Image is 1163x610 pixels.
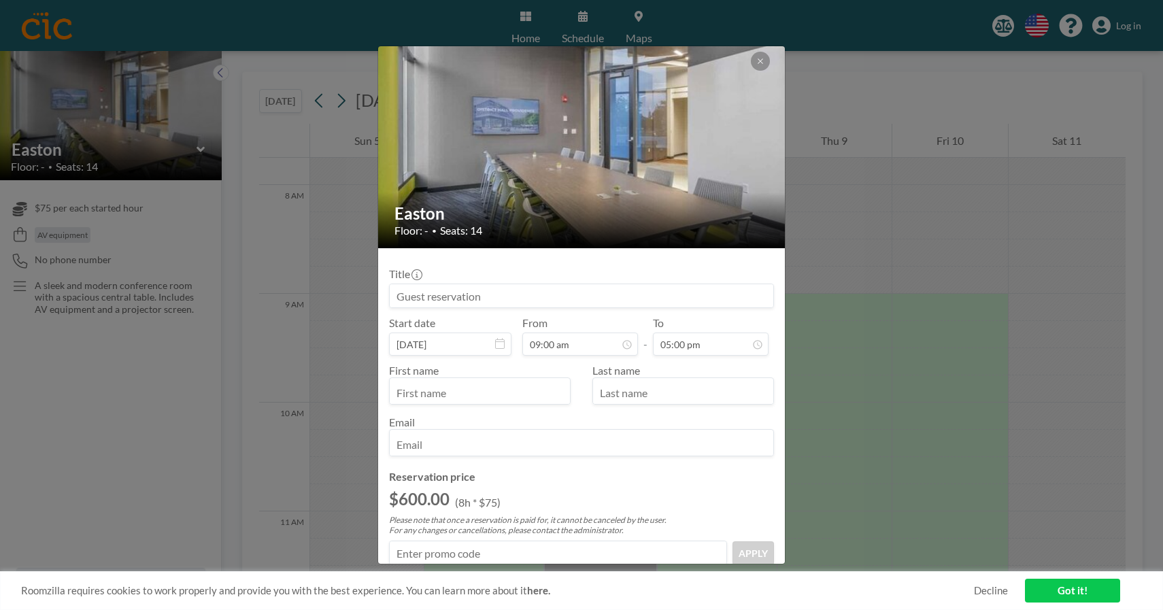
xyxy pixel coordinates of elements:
[592,364,640,377] label: Last name
[522,316,547,330] label: From
[527,584,550,596] a: here.
[432,226,437,236] span: •
[390,381,570,404] input: First name
[390,433,773,456] input: Email
[974,584,1008,597] a: Decline
[593,381,773,404] input: Last name
[21,584,974,597] span: Roomzilla requires cookies to work properly and provide you with the best experience. You can lea...
[389,364,439,377] label: First name
[440,224,482,237] span: Seats: 14
[389,470,774,484] h4: Reservation price
[394,203,770,224] h2: Easton
[378,12,786,283] img: 537.jpg
[1025,579,1120,603] a: Got it!
[643,321,647,351] span: -
[653,316,664,330] label: To
[389,489,450,509] h2: $600.00
[455,496,501,509] p: (8h * $75)
[390,541,726,564] input: Enter promo code
[390,284,773,307] input: Guest reservation
[732,541,774,565] button: APPLY
[389,515,774,535] p: Please note that once a reservation is paid for, it cannot be canceled by the user. For any chang...
[394,224,428,237] span: Floor: -
[389,267,421,281] label: Title
[389,316,435,330] label: Start date
[389,416,415,428] label: Email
